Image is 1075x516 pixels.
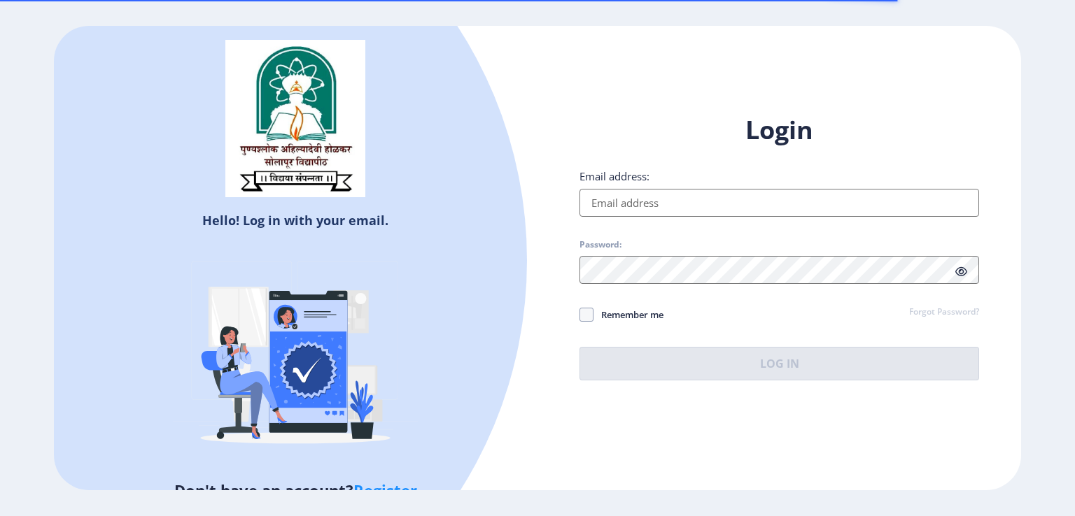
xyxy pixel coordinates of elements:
[579,113,979,147] h1: Login
[909,306,979,319] a: Forgot Password?
[353,480,417,501] a: Register
[593,306,663,323] span: Remember me
[225,40,365,198] img: sulogo.png
[579,239,621,250] label: Password:
[579,189,979,217] input: Email address
[579,347,979,380] button: Log In
[579,169,649,183] label: Email address:
[64,479,527,501] h5: Don't have an account?
[173,234,418,479] img: Verified-rafiki.svg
